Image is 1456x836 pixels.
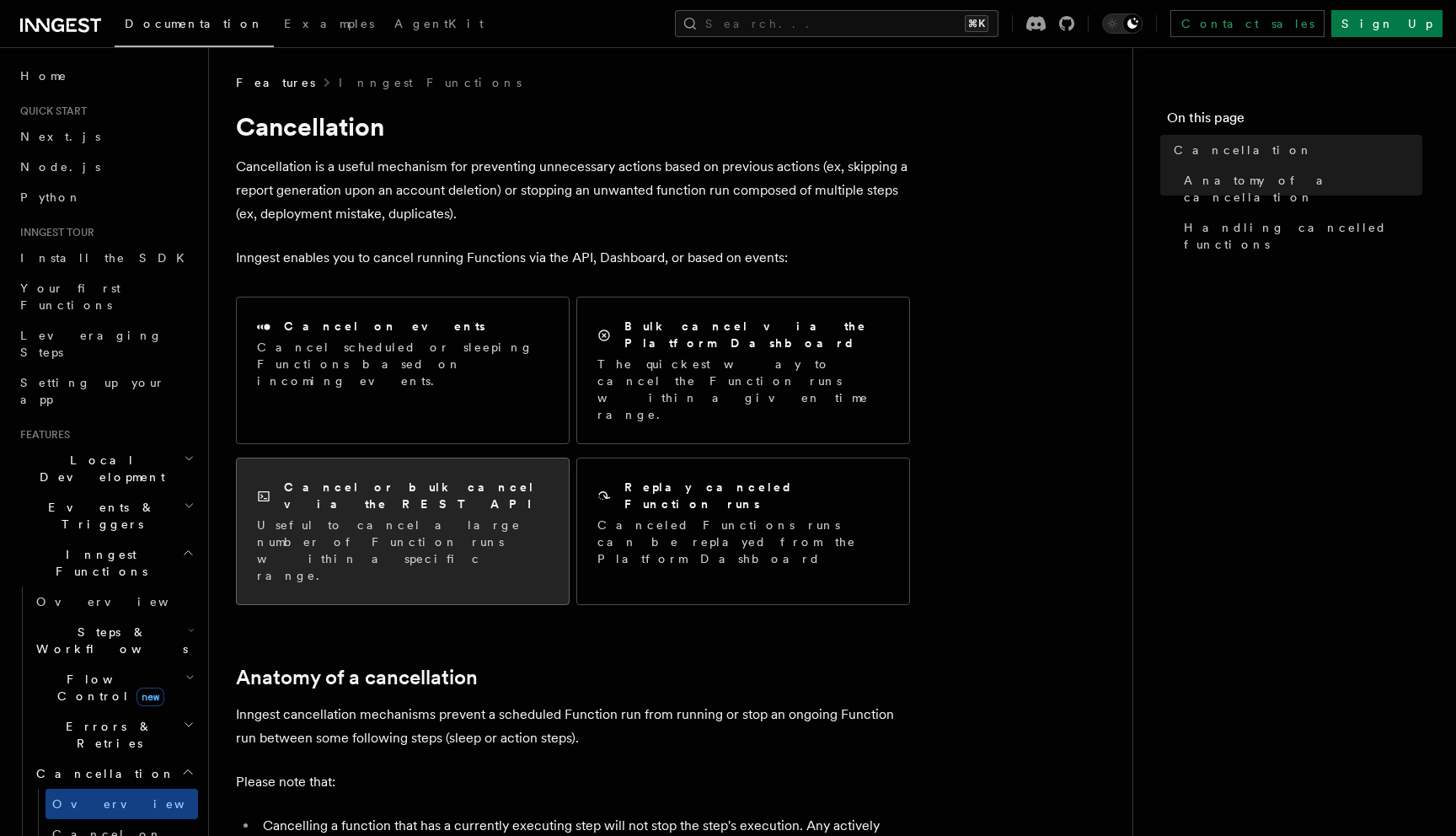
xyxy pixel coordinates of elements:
span: Node.js [20,160,100,174]
button: Inngest Functions [13,539,198,587]
span: Inngest Functions [13,546,182,580]
span: new [136,688,164,706]
span: Install the SDK [20,251,195,265]
span: Overview [52,797,226,811]
p: Useful to cancel a large number of Function runs within a specific range. [257,517,549,584]
kbd: ⌘K [965,15,988,32]
p: Canceled Functions runs can be replayed from the Platform Dashboard [597,517,889,567]
span: Overview [36,595,210,608]
span: Your first Functions [20,281,120,312]
span: Errors & Retries [29,718,183,752]
h1: Cancellation [236,111,910,142]
h2: Cancel on events [284,318,485,335]
button: Steps & Workflows [29,617,198,664]
span: Python [20,190,82,204]
a: Cancellation [1167,135,1422,165]
a: Bulk cancel via the Platform DashboardThe quickest way to cancel the Function runs within a given... [576,297,910,444]
span: Features [13,428,70,442]
h4: On this page [1167,108,1422,135]
button: Toggle dark mode [1102,13,1143,34]
span: Quick start [13,104,87,118]
a: Your first Functions [13,273,198,320]
a: Overview [29,587,198,617]
a: Replay canceled Function runsCanceled Functions runs can be replayed from the Platform Dashboard [576,458,910,605]
span: Home [20,67,67,84]
h2: Replay canceled Function runs [624,479,889,512]
a: Home [13,61,198,91]
button: Errors & Retries [29,711,198,758]
span: Leveraging Steps [20,329,163,359]
span: Steps & Workflows [29,624,188,657]
a: Anatomy of a cancellation [1177,165,1422,212]
span: Setting up your app [20,376,165,406]
a: Leveraging Steps [13,320,198,367]
span: Features [236,74,315,91]
p: Cancellation is a useful mechanism for preventing unnecessary actions based on previous actions (... [236,155,910,226]
span: Inngest tour [13,226,94,239]
a: Next.js [13,121,198,152]
a: Cancel or bulk cancel via the REST APIUseful to cancel a large number of Function runs within a s... [236,458,570,605]
p: Please note that: [236,770,910,794]
span: Local Development [13,452,184,485]
a: Documentation [115,5,274,47]
p: Inngest cancellation mechanisms prevent a scheduled Function run from running or stop an ongoing ... [236,703,910,750]
span: Cancellation [29,765,175,782]
span: Documentation [125,17,264,30]
a: Sign Up [1331,10,1443,37]
a: Contact sales [1170,10,1325,37]
a: Python [13,182,198,212]
h2: Cancel or bulk cancel via the REST API [284,479,549,512]
span: AgentKit [394,17,484,30]
p: The quickest way to cancel the Function runs within a given time range. [597,356,889,423]
a: AgentKit [384,5,494,46]
a: Handling cancelled functions [1177,212,1422,260]
button: Flow Controlnew [29,664,198,711]
span: Next.js [20,130,100,143]
span: Examples [284,17,374,30]
a: Setting up your app [13,367,198,415]
a: Node.js [13,152,198,182]
button: Local Development [13,445,198,492]
a: Anatomy of a cancellation [236,666,478,689]
button: Search...⌘K [675,10,998,37]
span: Events & Triggers [13,499,184,533]
a: Inngest Functions [339,74,522,91]
span: Flow Control [29,671,185,705]
button: Cancellation [29,758,198,789]
h2: Bulk cancel via the Platform Dashboard [624,318,889,351]
p: Inngest enables you to cancel running Functions via the API, Dashboard, or based on events: [236,246,910,270]
p: Cancel scheduled or sleeping Functions based on incoming events. [257,339,549,389]
span: Handling cancelled functions [1184,219,1422,253]
a: Overview [45,789,198,819]
a: Install the SDK [13,243,198,273]
a: Examples [274,5,384,46]
button: Events & Triggers [13,492,198,539]
span: Anatomy of a cancellation [1184,172,1422,206]
span: Cancellation [1174,142,1313,158]
a: Cancel on eventsCancel scheduled or sleeping Functions based on incoming events. [236,297,570,444]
